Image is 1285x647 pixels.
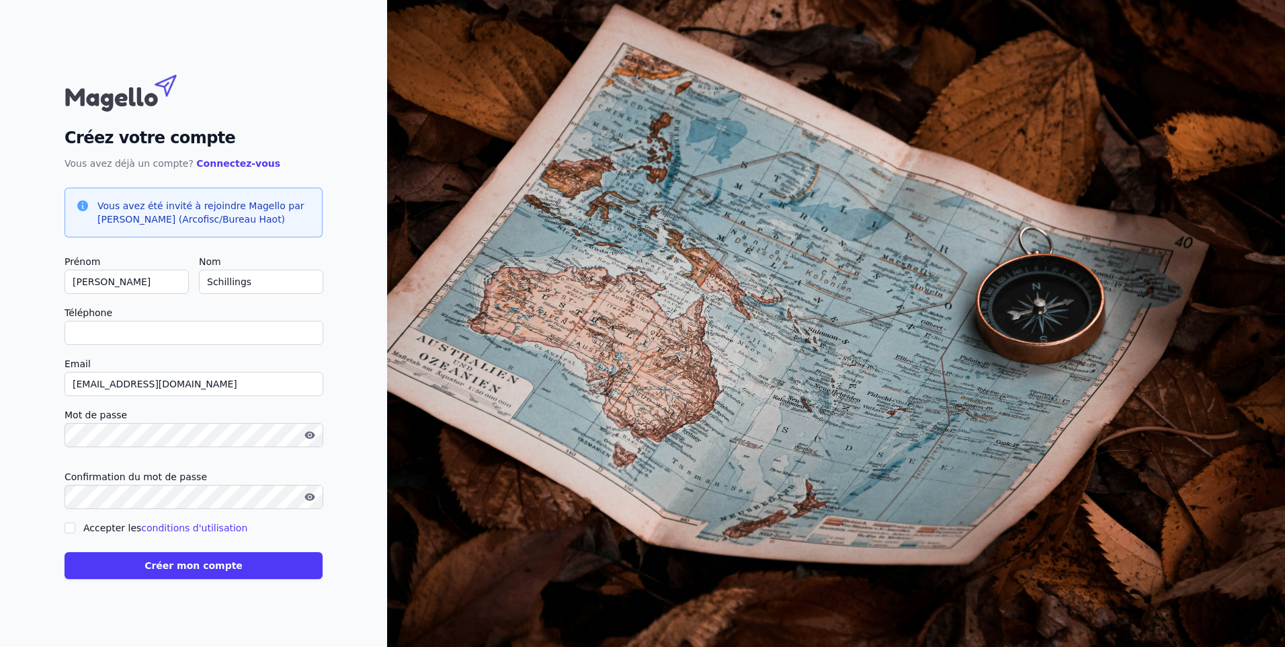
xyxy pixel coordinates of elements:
label: Accepter les [83,523,247,533]
label: Prénom [65,254,188,270]
p: Vous avez déjà un compte? [65,155,323,172]
h2: Créez votre compte [65,126,323,150]
label: Nom [199,254,323,270]
a: Connectez-vous [196,158,280,169]
label: Téléphone [65,305,323,321]
h3: Vous avez été invité à rejoindre Magello par [PERSON_NAME] (Arcofisc/Bureau Haot) [97,199,311,226]
label: Mot de passe [65,407,323,423]
img: Magello [65,68,206,115]
label: Confirmation du mot de passe [65,469,323,485]
a: conditions d'utilisation [141,523,247,533]
button: Créer mon compte [65,552,323,579]
label: Email [65,356,323,372]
